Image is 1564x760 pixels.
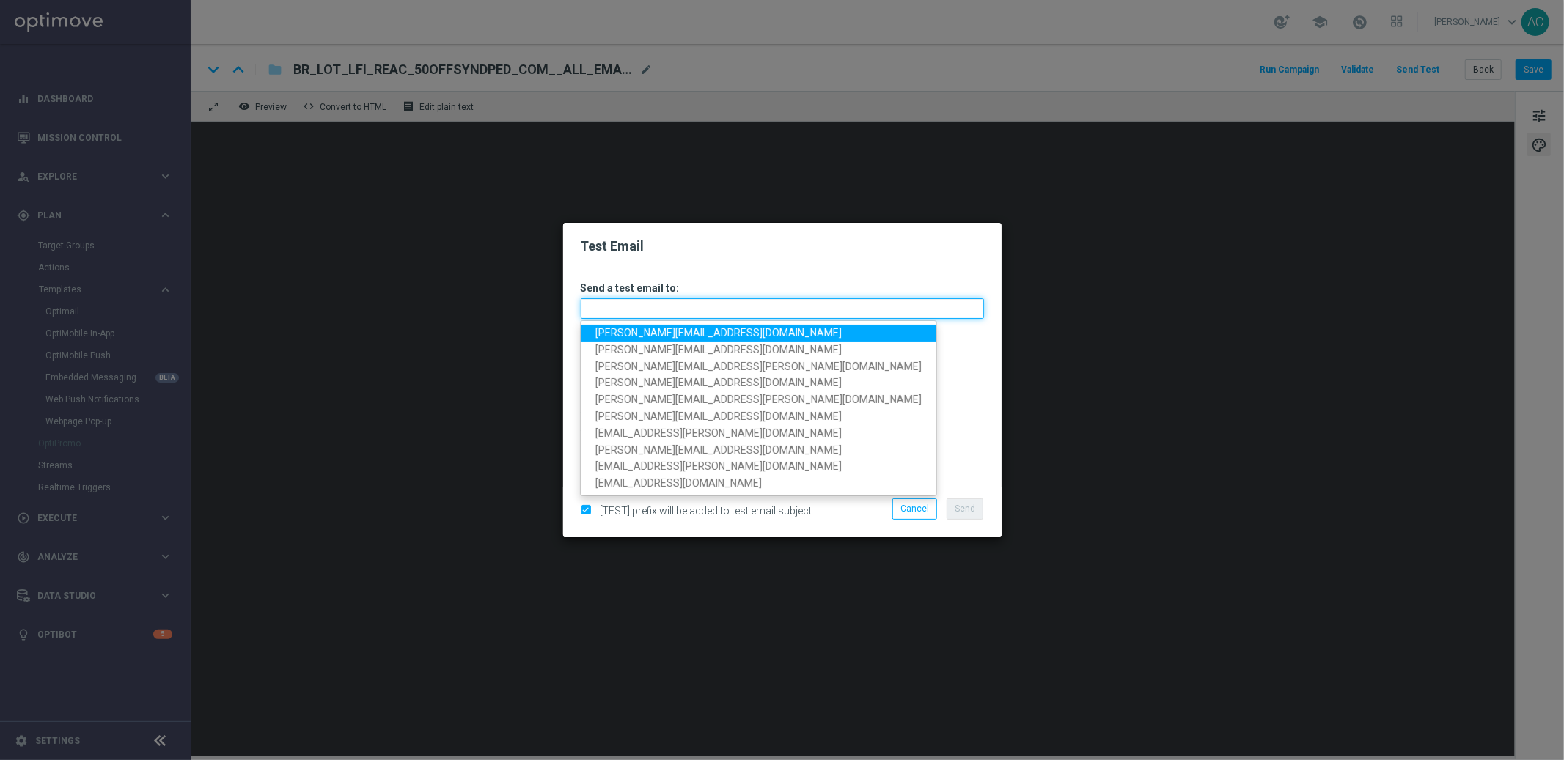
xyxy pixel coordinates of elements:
span: [TEST] prefix will be added to test email subject [601,505,812,517]
a: [EMAIL_ADDRESS][PERSON_NAME][DOMAIN_NAME] [581,425,936,442]
span: [PERSON_NAME][EMAIL_ADDRESS][DOMAIN_NAME] [595,344,842,355]
span: [PERSON_NAME][EMAIL_ADDRESS][DOMAIN_NAME] [595,444,842,456]
a: [PERSON_NAME][EMAIL_ADDRESS][PERSON_NAME][DOMAIN_NAME] [581,358,936,375]
span: [PERSON_NAME][EMAIL_ADDRESS][DOMAIN_NAME] [595,410,842,422]
span: [PERSON_NAME][EMAIL_ADDRESS][DOMAIN_NAME] [595,327,842,339]
h2: Test Email [581,237,984,255]
a: [PERSON_NAME][EMAIL_ADDRESS][DOMAIN_NAME] [581,442,936,459]
button: Cancel [892,498,937,519]
button: Send [947,498,983,519]
a: [PERSON_NAME][EMAIL_ADDRESS][DOMAIN_NAME] [581,342,936,358]
a: [PERSON_NAME][EMAIL_ADDRESS][DOMAIN_NAME] [581,375,936,392]
a: [EMAIL_ADDRESS][DOMAIN_NAME] [581,476,936,492]
a: [PERSON_NAME][EMAIL_ADDRESS][DOMAIN_NAME] [581,408,936,425]
span: [PERSON_NAME][EMAIL_ADDRESS][PERSON_NAME][DOMAIN_NAME] [595,394,922,406]
span: [EMAIL_ADDRESS][PERSON_NAME][DOMAIN_NAME] [595,427,842,439]
span: [PERSON_NAME][EMAIL_ADDRESS][DOMAIN_NAME] [595,377,842,389]
span: [EMAIL_ADDRESS][DOMAIN_NAME] [595,478,762,490]
span: [EMAIL_ADDRESS][PERSON_NAME][DOMAIN_NAME] [595,461,842,473]
a: [PERSON_NAME][EMAIL_ADDRESS][PERSON_NAME][DOMAIN_NAME] [581,392,936,409]
h3: Send a test email to: [581,281,984,295]
a: [EMAIL_ADDRESS][PERSON_NAME][DOMAIN_NAME] [581,459,936,476]
span: Send [955,503,975,514]
span: [PERSON_NAME][EMAIL_ADDRESS][PERSON_NAME][DOMAIN_NAME] [595,361,922,372]
a: [PERSON_NAME][EMAIL_ADDRESS][DOMAIN_NAME] [581,325,936,342]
